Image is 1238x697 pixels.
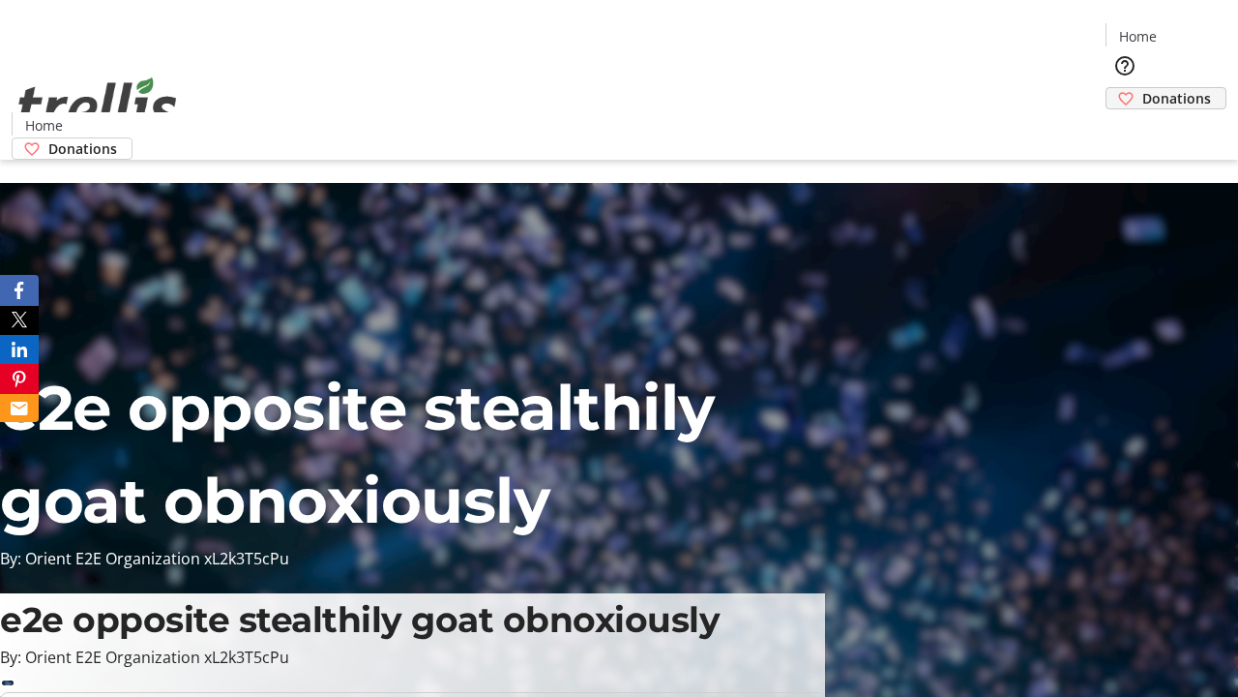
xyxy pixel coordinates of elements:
a: Donations [1105,87,1226,109]
span: Home [1119,26,1157,46]
span: Home [25,115,63,136]
button: Cart [1105,109,1144,148]
span: Donations [1142,88,1211,108]
a: Home [13,115,74,136]
img: Orient E2E Organization xL2k3T5cPu's Logo [12,56,184,153]
span: Donations [48,138,117,159]
a: Home [1106,26,1168,46]
a: Donations [12,137,133,160]
button: Help [1105,46,1144,85]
